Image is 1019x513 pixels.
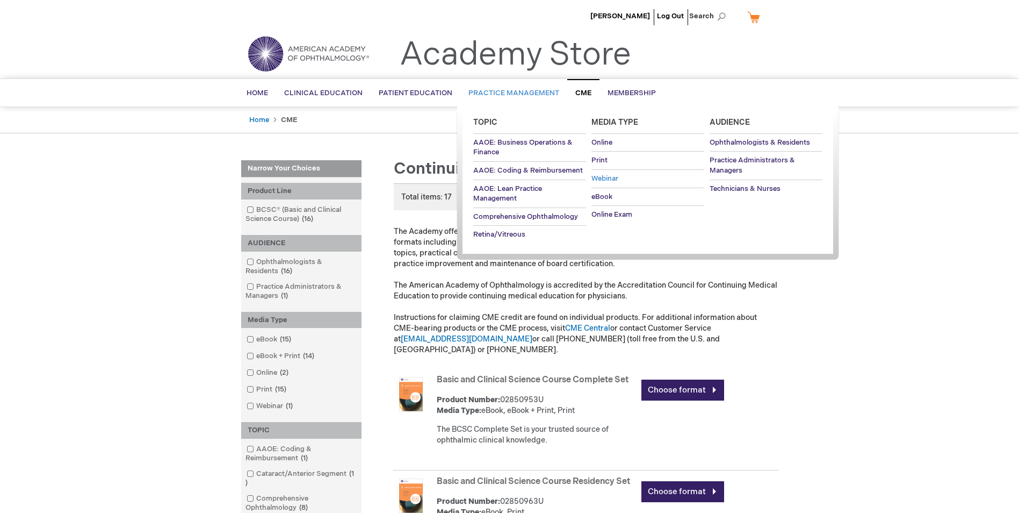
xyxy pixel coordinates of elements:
strong: Product Number: [437,395,500,404]
span: Online Exam [591,210,632,219]
span: 8 [297,503,310,512]
span: 14 [300,352,317,360]
a: eBook15 [244,334,295,345]
div: Product Line [241,183,362,199]
img: Basic and Clinical Science Course Complete Set [394,377,428,411]
span: 16 [299,215,316,223]
span: Continuing Medical Education (CME) [394,159,678,179]
span: Patient Education [379,89,452,97]
strong: Product Number: [437,497,500,506]
span: 15 [277,335,294,344]
div: AUDIENCE [241,235,362,252]
a: BCSC® (Basic and Clinical Science Course)16 [244,205,359,224]
div: The BCSC Complete Set is your trusted source of ophthalmic clinical knowledge. [437,424,636,446]
span: Retina/Vitreous [473,230,525,239]
span: CME [575,89,591,97]
a: Choose format [641,481,724,502]
a: Cataract/Anterior Segment1 [244,469,359,488]
a: Print15 [244,384,291,395]
a: Academy Store [400,35,631,74]
span: Practice Management [468,89,559,97]
span: Media Type [591,118,638,127]
span: Search [689,5,730,27]
div: 02850953U eBook, eBook + Print, Print [437,395,636,416]
span: Comprehensive Ophthalmology [473,212,578,221]
span: 2 [277,368,291,377]
span: Membership [608,89,656,97]
span: Webinar [591,174,618,183]
a: Webinar1 [244,401,297,411]
a: Ophthalmologists & Residents16 [244,257,359,276]
span: eBook [591,193,612,201]
span: Print [591,156,608,165]
a: Comprehensive Ophthalmology8 [244,494,359,513]
a: Choose format [641,380,724,401]
span: 1 [278,291,291,300]
span: Home [247,89,268,97]
span: 1 [245,469,354,487]
div: TOPIC [241,422,362,439]
strong: Media Type: [437,406,481,415]
span: 16 [278,267,295,275]
span: Ophthalmologists & Residents [710,138,810,147]
a: Basic and Clinical Science Course Complete Set [437,375,628,385]
span: 1 [298,454,310,462]
span: Practice Administrators & Managers [710,156,795,175]
p: The Academy offers high-quality CME-bearing products for each subspecialty in a variety of educat... [394,226,778,355]
a: CME Central [565,324,610,333]
span: AAOE: Business Operations & Finance [473,138,573,157]
a: Home [249,116,269,124]
span: Audience [710,118,750,127]
span: Clinical Education [284,89,363,97]
img: Basic and Clinical Science Course Residency Set [394,479,428,513]
a: Basic and Clinical Science Course Residency Set [437,476,630,487]
span: 15 [272,385,289,394]
a: eBook + Print14 [244,351,319,361]
span: Technicians & Nurses [710,184,780,193]
a: AAOE: Coding & Reimbursement1 [244,444,359,464]
span: Topic [473,118,497,127]
span: Online [591,138,612,147]
span: 1 [283,402,295,410]
a: [PERSON_NAME] [590,12,650,20]
strong: CME [281,116,298,124]
a: Practice Administrators & Managers1 [244,282,359,301]
strong: Narrow Your Choices [241,160,362,177]
a: Log Out [657,12,684,20]
span: AAOE: Lean Practice Management [473,184,542,203]
div: Media Type [241,312,362,329]
span: AAOE: Coding & Reimbursement [473,166,583,175]
a: [EMAIL_ADDRESS][DOMAIN_NAME] [401,334,532,344]
a: Online2 [244,368,293,378]
span: Total items: 17 [401,193,452,202]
